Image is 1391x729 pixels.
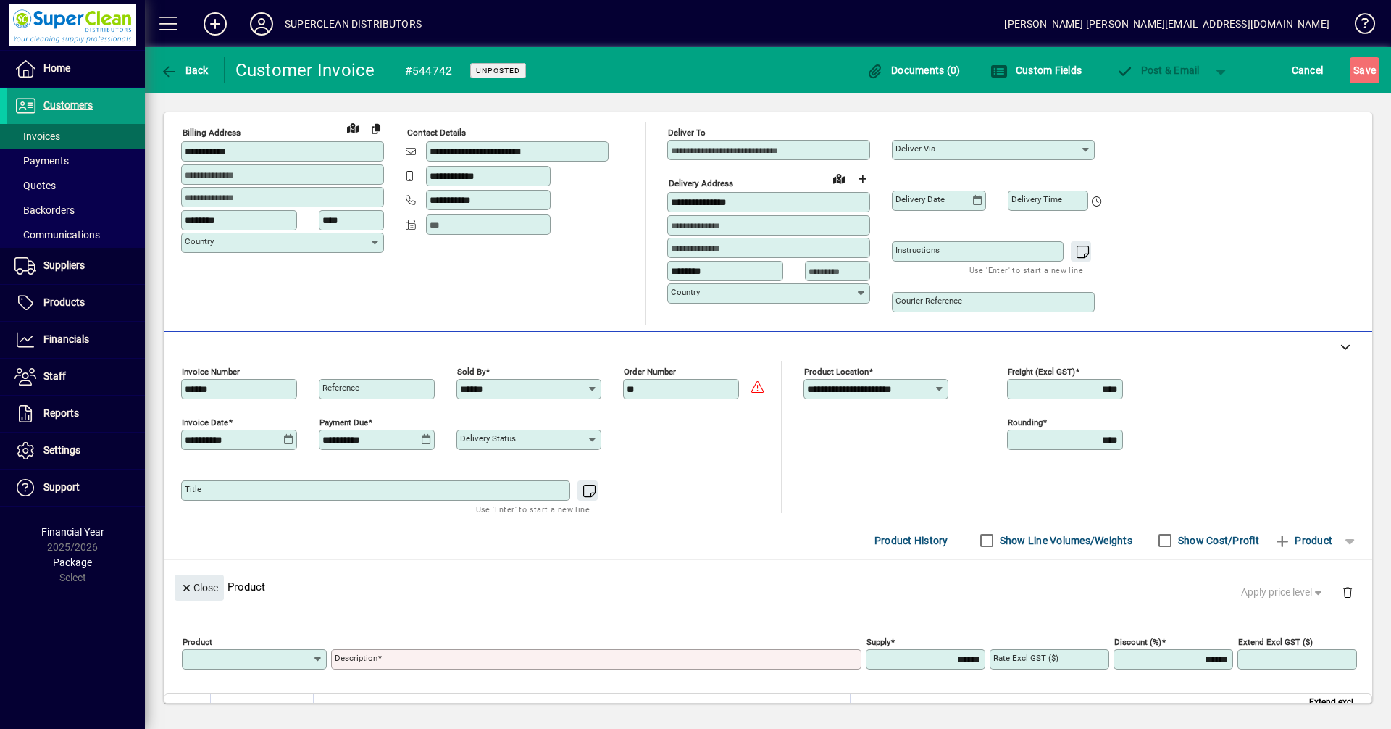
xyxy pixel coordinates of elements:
[14,204,75,216] span: Backorders
[993,653,1058,663] mat-label: Rate excl GST ($)
[7,222,145,247] a: Communications
[863,57,964,83] button: Documents (0)
[41,526,104,538] span: Financial Year
[285,12,422,36] div: SUPERCLEAN DISTRIBUTORS
[990,64,1082,76] span: Custom Fields
[238,11,285,37] button: Profile
[171,580,227,593] app-page-header-button: Close
[182,367,240,377] mat-label: Invoice number
[7,198,145,222] a: Backorders
[364,117,388,140] button: Copy to Delivery address
[895,245,940,255] mat-label: Instructions
[1235,580,1331,606] button: Apply price level
[7,322,145,358] a: Financials
[1353,64,1359,76] span: S
[1241,585,1325,600] span: Apply price level
[460,433,516,443] mat-label: Delivery status
[156,57,212,83] button: Back
[180,576,218,600] span: Close
[7,51,145,87] a: Home
[7,396,145,432] a: Reports
[976,702,1015,718] span: Backorder
[43,62,70,74] span: Home
[43,99,93,111] span: Customers
[987,57,1085,83] button: Custom Fields
[969,262,1083,278] mat-hint: Use 'Enter' to start a new line
[874,529,948,552] span: Product History
[160,64,209,76] span: Back
[7,285,145,321] a: Products
[1350,57,1379,83] button: Save
[804,367,869,377] mat-label: Product location
[1330,575,1365,609] button: Delete
[7,173,145,198] a: Quotes
[1108,57,1207,83] button: Post & Email
[14,130,60,142] span: Invoices
[7,248,145,284] a: Suppliers
[183,637,212,647] mat-label: Product
[185,236,214,246] mat-label: Country
[869,528,954,554] button: Product History
[476,501,590,517] mat-hint: Use 'Enter' to start a new line
[14,155,69,167] span: Payments
[1004,12,1329,36] div: [PERSON_NAME] [PERSON_NAME][EMAIL_ADDRESS][DOMAIN_NAME]
[335,653,377,663] mat-label: Description
[43,444,80,456] span: Settings
[7,124,145,149] a: Invoices
[182,417,228,428] mat-label: Invoice date
[43,407,79,419] span: Reports
[185,484,201,494] mat-label: Title
[1116,64,1200,76] span: ost & Email
[901,702,928,718] span: Supply
[14,180,56,191] span: Quotes
[866,637,890,647] mat-label: Supply
[14,229,100,241] span: Communications
[7,433,145,469] a: Settings
[476,66,520,75] span: Unposted
[220,702,237,718] span: Item
[895,296,962,306] mat-label: Courier Reference
[43,296,85,308] span: Products
[1294,694,1353,726] span: Extend excl GST ($)
[1008,417,1043,428] mat-label: Rounding
[1175,533,1259,548] label: Show Cost/Profit
[235,59,375,82] div: Customer Invoice
[145,57,225,83] app-page-header-button: Back
[668,128,706,138] mat-label: Deliver To
[53,557,92,568] span: Package
[341,116,364,139] a: View on map
[1011,194,1062,204] mat-label: Delivery time
[1247,702,1276,718] span: GST ($)
[997,533,1132,548] label: Show Line Volumes/Weights
[175,575,224,601] button: Close
[1036,702,1102,718] span: Rate excl GST ($)
[1344,3,1373,50] a: Knowledge Base
[1114,637,1161,647] mat-label: Discount (%)
[7,470,145,506] a: Support
[1330,586,1365,599] app-page-header-button: Delete
[1140,702,1189,718] span: Discount (%)
[43,333,89,345] span: Financials
[322,383,359,393] mat-label: Reference
[43,481,80,493] span: Support
[1353,59,1376,82] span: ave
[1292,59,1324,82] span: Cancel
[895,194,945,204] mat-label: Delivery date
[7,149,145,173] a: Payments
[43,370,66,382] span: Staff
[405,59,453,83] div: #544742
[164,560,1372,613] div: Product
[1008,367,1075,377] mat-label: Freight (excl GST)
[671,287,700,297] mat-label: Country
[895,143,935,154] mat-label: Deliver via
[319,417,368,428] mat-label: Payment due
[1141,64,1148,76] span: P
[43,259,85,271] span: Suppliers
[827,167,851,190] a: View on map
[851,167,874,191] button: Choose address
[322,702,367,718] span: Description
[457,367,485,377] mat-label: Sold by
[1238,637,1313,647] mat-label: Extend excl GST ($)
[624,367,676,377] mat-label: Order number
[866,64,961,76] span: Documents (0)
